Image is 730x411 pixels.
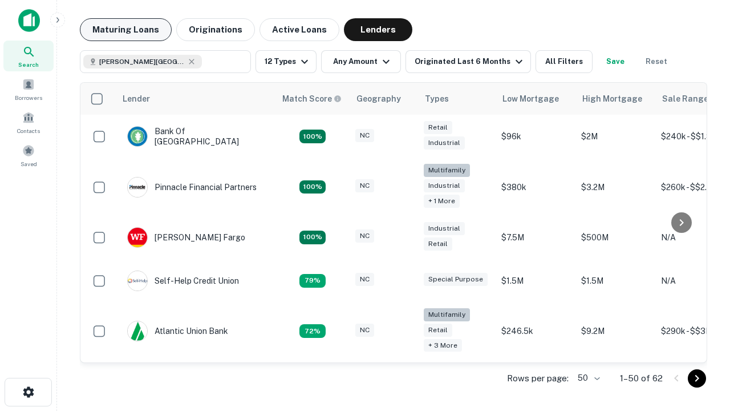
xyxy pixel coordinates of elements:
[424,179,465,192] div: Industrial
[299,274,326,288] div: Matching Properties: 11, hasApolloMatch: undefined
[282,92,339,105] h6: Match Score
[424,164,470,177] div: Multifamily
[575,158,655,216] td: $3.2M
[3,74,54,104] a: Borrowers
[355,273,374,286] div: NC
[259,18,339,41] button: Active Loans
[415,55,526,68] div: Originated Last 6 Months
[536,50,593,73] button: All Filters
[3,41,54,71] a: Search
[80,18,172,41] button: Maturing Loans
[123,92,150,106] div: Lender
[662,92,708,106] div: Sale Range
[355,324,374,337] div: NC
[176,18,255,41] button: Originations
[424,308,470,321] div: Multifamily
[424,324,452,337] div: Retail
[128,271,147,291] img: picture
[496,158,575,216] td: $380k
[128,178,147,197] img: picture
[575,216,655,259] td: $500M
[496,216,575,259] td: $7.5M
[18,60,39,69] span: Search
[638,50,675,73] button: Reset
[275,83,350,115] th: Capitalize uses an advanced AI algorithm to match your search with the best lender. The match sco...
[127,321,228,341] div: Atlantic Union Bank
[128,127,147,146] img: picture
[299,324,326,338] div: Matching Properties: 10, hasApolloMatch: undefined
[299,231,326,244] div: Matching Properties: 14, hasApolloMatch: undefined
[597,50,634,73] button: Save your search to get updates of matches that match your search criteria.
[18,9,40,32] img: capitalize-icon.png
[299,130,326,143] div: Matching Properties: 14, hasApolloMatch: undefined
[355,179,374,192] div: NC
[21,159,37,168] span: Saved
[127,177,257,198] div: Pinnacle Financial Partners
[575,83,655,115] th: High Mortgage
[575,303,655,360] td: $9.2M
[356,92,401,106] div: Geography
[116,83,275,115] th: Lender
[350,83,418,115] th: Geography
[424,273,488,286] div: Special Purpose
[573,370,602,386] div: 50
[507,372,569,385] p: Rows per page:
[344,18,412,41] button: Lenders
[127,271,239,291] div: Self-help Credit Union
[575,115,655,158] td: $2M
[321,50,401,73] button: Any Amount
[127,227,245,248] div: [PERSON_NAME] Fargo
[502,92,559,106] div: Low Mortgage
[15,93,42,102] span: Borrowers
[673,283,730,338] iframe: Chat Widget
[496,303,575,360] td: $246.5k
[3,140,54,171] a: Saved
[424,136,465,150] div: Industrial
[355,229,374,243] div: NC
[496,83,575,115] th: Low Mortgage
[575,259,655,303] td: $1.5M
[424,195,460,208] div: + 1 more
[496,115,575,158] td: $96k
[418,83,496,115] th: Types
[127,126,264,147] div: Bank Of [GEOGRAPHIC_DATA]
[424,339,462,352] div: + 3 more
[3,107,54,138] a: Contacts
[405,50,531,73] button: Originated Last 6 Months
[355,129,374,142] div: NC
[620,372,663,385] p: 1–50 of 62
[99,57,185,67] span: [PERSON_NAME][GEOGRAPHIC_DATA], [GEOGRAPHIC_DATA]
[688,369,706,388] button: Go to next page
[255,50,317,73] button: 12 Types
[299,180,326,194] div: Matching Properties: 25, hasApolloMatch: undefined
[128,228,147,247] img: picture
[282,92,342,105] div: Capitalize uses an advanced AI algorithm to match your search with the best lender. The match sco...
[128,321,147,341] img: picture
[425,92,449,106] div: Types
[17,126,40,135] span: Contacts
[496,259,575,303] td: $1.5M
[424,121,452,134] div: Retail
[424,237,452,251] div: Retail
[582,92,642,106] div: High Mortgage
[424,222,465,235] div: Industrial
